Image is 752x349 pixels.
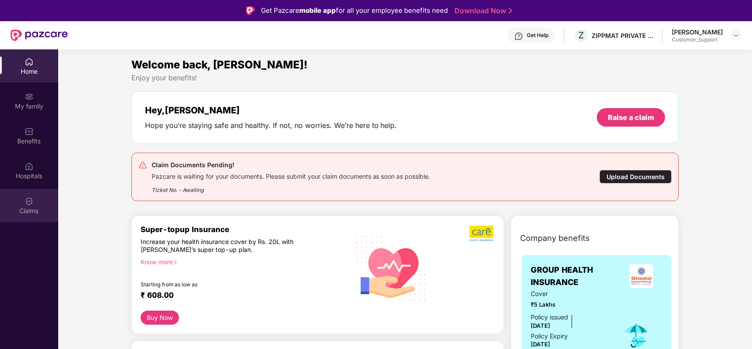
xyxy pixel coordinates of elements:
div: Customer_support [672,36,723,43]
div: Hey, [PERSON_NAME] [145,105,397,116]
div: Ticket No. - Awaiting [152,180,431,194]
span: Welcome back, [PERSON_NAME]! [131,58,308,71]
img: svg+xml;base64,PHN2ZyBpZD0iSG9zcGl0YWxzIiB4bWxucz0iaHR0cDovL3d3dy53My5vcmcvMjAwMC9zdmciIHdpZHRoPS... [25,162,34,171]
a: Download Now [454,6,510,15]
img: svg+xml;base64,PHN2ZyBpZD0iSGVscC0zMngzMiIgeG1sbnM9Imh0dHA6Ly93d3cudzMub3JnLzIwMDAvc3ZnIiB3aWR0aD... [514,32,523,41]
div: ₹ 608.00 [141,291,339,301]
img: svg+xml;base64,PHN2ZyBpZD0iSG9tZSIgeG1sbnM9Imh0dHA6Ly93d3cudzMub3JnLzIwMDAvc3ZnIiB3aWR0aD0iMjAiIG... [25,57,34,66]
div: Super-topup Insurance [141,225,347,234]
img: svg+xml;base64,PHN2ZyB4bWxucz0iaHR0cDovL3d3dy53My5vcmcvMjAwMC9zdmciIHhtbG5zOnhsaW5rPSJodHRwOi8vd3... [349,225,433,311]
div: Increase your health insurance cover by Rs. 20L with [PERSON_NAME]’s super top-up plan. [141,238,309,254]
div: Starting from as low as [141,281,310,287]
div: Claim Documents Pending! [152,160,431,170]
strong: mobile app [299,6,336,15]
img: svg+xml;base64,PHN2ZyBpZD0iQ2xhaW0iIHhtbG5zPSJodHRwOi8vd3d3LnczLm9yZy8yMDAwL3N2ZyIgd2lkdGg9IjIwIi... [25,197,34,206]
span: [DATE] [531,341,550,348]
img: New Pazcare Logo [11,30,68,41]
button: Buy Now [141,311,179,325]
span: Z [578,30,584,41]
span: right [173,260,178,265]
div: Know more [141,258,342,264]
div: Get Pazcare for all your employee benefits need [261,5,448,16]
span: Company benefits [520,232,590,244]
img: svg+xml;base64,PHN2ZyBpZD0iRHJvcGRvd24tMzJ4MzIiIHhtbG5zPSJodHRwOi8vd3d3LnczLm9yZy8yMDAwL3N2ZyIgd2... [733,32,740,39]
div: [PERSON_NAME] [672,28,723,36]
img: Logo [246,6,255,15]
div: Policy Expiry [531,331,568,341]
img: insurerLogo [629,264,653,288]
div: Get Help [527,32,548,39]
div: Upload Documents [599,170,672,184]
span: [DATE] [531,322,550,329]
div: Enjoy your benefits! [131,73,679,83]
div: Policy issued [531,312,568,322]
img: svg+xml;base64,PHN2ZyBpZD0iQmVuZWZpdHMiIHhtbG5zPSJodHRwOi8vd3d3LnczLm9yZy8yMDAwL3N2ZyIgd2lkdGg9Ij... [25,127,34,136]
img: b5dec4f62d2307b9de63beb79f102df3.png [469,225,495,242]
span: ₹5 Lakhs [531,300,610,309]
img: svg+xml;base64,PHN2ZyB4bWxucz0iaHR0cDovL3d3dy53My5vcmcvMjAwMC9zdmciIHdpZHRoPSIyNCIgaGVpZ2h0PSIyNC... [138,161,147,169]
img: Stroke [509,6,512,15]
div: Hope you’re staying safe and healthy. If not, no worries. We’re here to help. [145,121,397,130]
div: Pazcare is waiting for your documents. Please submit your claim documents as soon as possible. [152,170,431,180]
div: Raise a claim [608,113,654,122]
div: ZIPPMAT PRIVATE LIMITED [592,31,653,40]
span: Cover [531,289,610,299]
img: svg+xml;base64,PHN2ZyB3aWR0aD0iMjAiIGhlaWdodD0iMjAiIHZpZXdCb3g9IjAgMCAyMCAyMCIgZmlsbD0ibm9uZSIgeG... [25,92,34,101]
span: GROUP HEALTH INSURANCE [531,264,620,289]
